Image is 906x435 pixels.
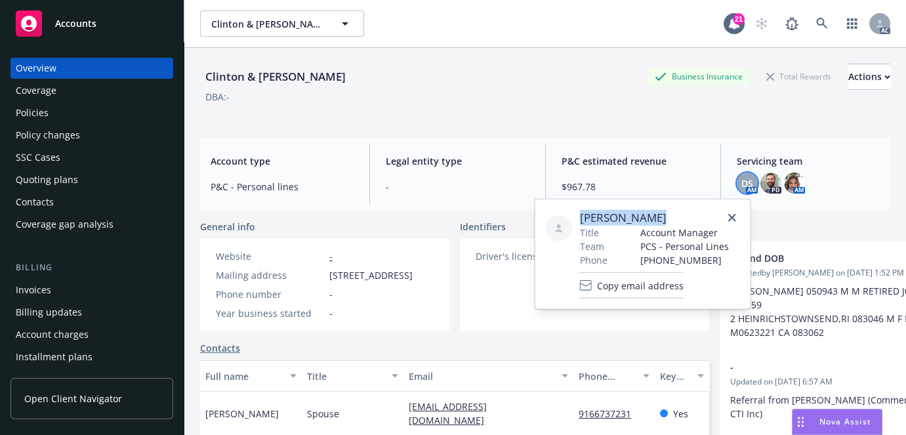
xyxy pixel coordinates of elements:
[579,369,635,383] div: Phone number
[573,360,655,392] button: Phone number
[216,249,324,263] div: Website
[386,180,529,194] span: -
[562,180,705,194] span: $967.78
[24,392,122,405] span: Open Client Navigator
[580,239,604,253] span: Team
[640,226,729,239] span: Account Manager
[792,409,882,435] button: Nova Assist
[16,280,51,300] div: Invoices
[10,192,173,213] a: Contacts
[10,125,173,146] a: Policy changes
[200,341,240,355] a: Contacts
[793,409,809,434] div: Drag to move
[579,407,642,420] a: 9166737231
[760,68,838,85] div: Total Rewards
[673,407,688,421] span: Yes
[200,220,255,234] span: General info
[10,147,173,168] a: SSC Cases
[733,13,745,25] div: 21
[580,253,607,267] span: Phone
[848,64,890,90] button: Actions
[741,176,753,190] span: DS
[10,58,173,79] a: Overview
[640,253,729,267] span: [PHONE_NUMBER]
[16,302,82,323] div: Billing updates
[476,249,584,263] div: Driver's license
[580,210,729,226] span: [PERSON_NAME]
[205,90,230,104] div: DBA: -
[597,278,684,292] span: Copy email address
[809,10,835,37] a: Search
[16,80,56,101] div: Coverage
[10,169,173,190] a: Quoting plans
[784,173,805,194] img: photo
[10,261,173,274] div: Billing
[216,268,324,282] div: Mailing address
[409,400,495,426] a: [EMAIL_ADDRESS][DOMAIN_NAME]
[216,287,324,301] div: Phone number
[329,306,333,320] span: -
[211,17,325,31] span: Clinton & [PERSON_NAME]
[216,306,324,320] div: Year business started
[779,10,805,37] a: Report a Bug
[302,360,403,392] button: Title
[10,214,173,235] a: Coverage gap analysis
[848,64,890,89] div: Actions
[16,58,56,79] div: Overview
[200,360,302,392] button: Full name
[10,346,173,367] a: Installment plans
[329,287,333,301] span: -
[403,360,573,392] button: Email
[580,272,684,299] button: Copy email address
[10,80,173,101] a: Coverage
[10,102,173,123] a: Policies
[200,68,351,85] div: Clinton & [PERSON_NAME]
[329,250,333,262] a: -
[724,210,740,226] a: close
[205,369,282,383] div: Full name
[307,407,339,421] span: Spouse
[329,268,413,282] span: [STREET_ADDRESS]
[55,18,96,29] span: Accounts
[655,360,709,392] button: Key contact
[562,154,705,168] span: P&C estimated revenue
[660,369,690,383] div: Key contact
[16,214,113,235] div: Coverage gap analysis
[819,416,871,427] span: Nova Assist
[386,154,529,168] span: Legal entity type
[648,68,749,85] div: Business Insurance
[10,280,173,300] a: Invoices
[16,125,80,146] div: Policy changes
[10,5,173,42] a: Accounts
[16,147,60,168] div: SSC Cases
[460,220,506,234] span: Identifiers
[16,102,49,123] div: Policies
[307,369,384,383] div: Title
[16,192,54,213] div: Contacts
[211,154,354,168] span: Account type
[409,369,554,383] div: Email
[16,346,93,367] div: Installment plans
[737,154,880,168] span: Servicing team
[205,407,279,421] span: [PERSON_NAME]
[200,10,364,37] button: Clinton & [PERSON_NAME]
[16,169,78,190] div: Quoting plans
[839,10,865,37] a: Switch app
[640,239,729,253] span: PCS - Personal Lines
[16,324,89,345] div: Account charges
[211,180,354,194] span: P&C - Personal lines
[10,324,173,345] a: Account charges
[10,302,173,323] a: Billing updates
[760,173,781,194] img: photo
[749,10,775,37] a: Start snowing
[580,226,599,239] span: Title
